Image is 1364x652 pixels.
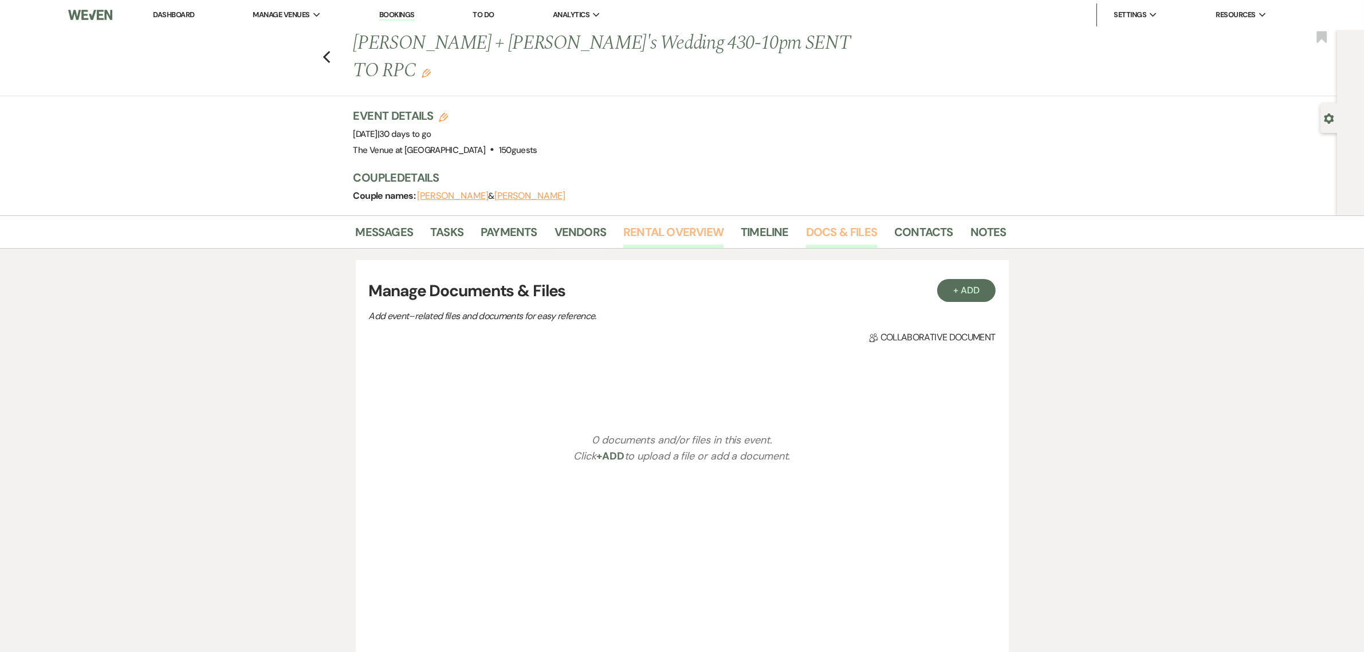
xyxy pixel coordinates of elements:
[894,223,953,248] a: Contacts
[422,68,431,78] button: Edit
[353,170,995,186] h3: Couple Details
[553,9,589,21] span: Analytics
[806,223,877,248] a: Docs & Files
[473,10,494,19] a: To Do
[379,128,431,140] span: 30 days to go
[379,10,415,21] a: Bookings
[353,144,486,156] span: The Venue at [GEOGRAPHIC_DATA]
[430,223,463,248] a: Tasks
[368,279,995,303] h3: Manage Documents & Files
[378,128,431,140] span: |
[970,223,1007,248] a: Notes
[1114,9,1147,21] span: Settings
[356,223,414,248] a: Messages
[869,331,995,344] span: Collaborative document
[741,223,789,248] a: Timeline
[353,108,537,124] h3: Event Details
[418,190,565,202] span: &
[555,223,606,248] a: Vendors
[153,10,194,19] a: Dashboard
[418,191,489,201] button: [PERSON_NAME]
[1324,112,1334,123] button: Open lead details
[596,449,624,463] span: +Add
[353,128,431,140] span: [DATE]
[1216,9,1255,21] span: Resources
[573,448,790,465] p: Click to upload a file or add a document.
[353,30,867,84] h1: [PERSON_NAME] + [PERSON_NAME]'s Wedding 430-10pm SENT TO RPC
[592,432,772,449] p: 0 documents and/or files in this event.
[494,191,565,201] button: [PERSON_NAME]
[937,279,996,302] button: + Add
[68,3,112,27] img: Weven Logo
[481,223,537,248] a: Payments
[353,190,418,202] span: Couple names:
[623,223,724,248] a: Rental Overview
[368,309,769,324] p: Add event–related files and documents for easy reference.
[499,144,537,156] span: 150 guests
[253,9,310,21] span: Manage Venues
